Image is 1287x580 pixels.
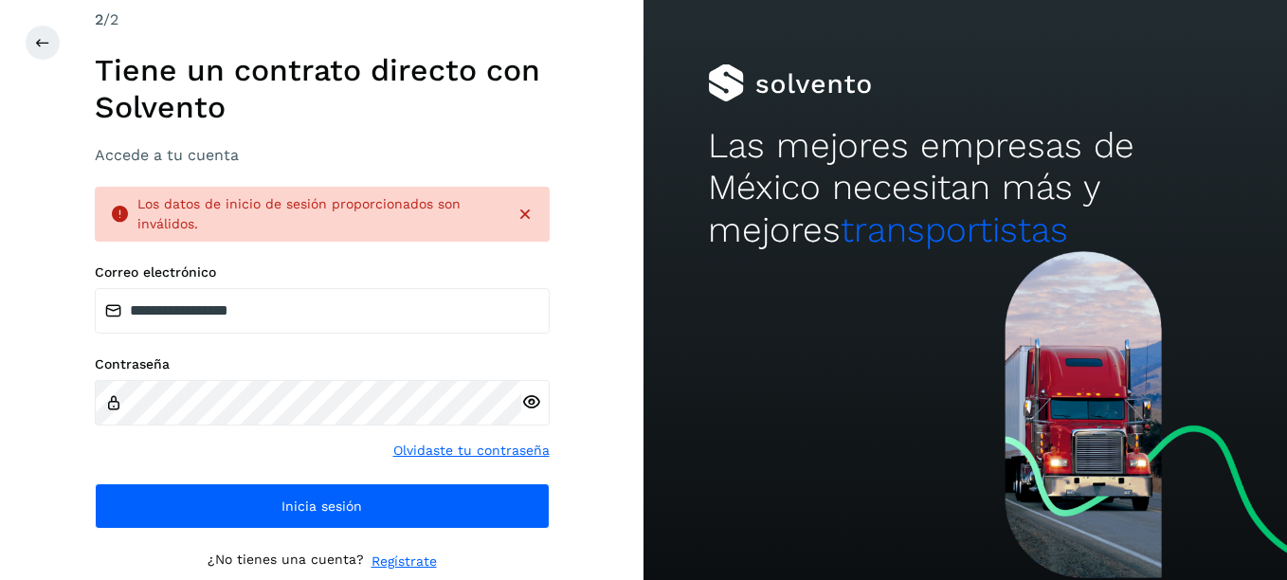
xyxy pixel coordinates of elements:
a: Olvidaste tu contraseña [393,441,550,461]
h2: Las mejores empresas de México necesitan más y mejores [708,125,1223,251]
p: ¿No tienes una cuenta? [208,552,364,571]
span: Inicia sesión [281,499,362,513]
button: Inicia sesión [95,483,550,529]
label: Correo electrónico [95,264,550,281]
div: /2 [95,9,550,31]
label: Contraseña [95,356,550,372]
h1: Tiene un contrato directo con Solvento [95,52,550,125]
span: transportistas [841,209,1068,250]
a: Regístrate [372,552,437,571]
div: Los datos de inicio de sesión proporcionados son inválidos. [137,194,500,234]
span: 2 [95,10,103,28]
h3: Accede a tu cuenta [95,146,550,164]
